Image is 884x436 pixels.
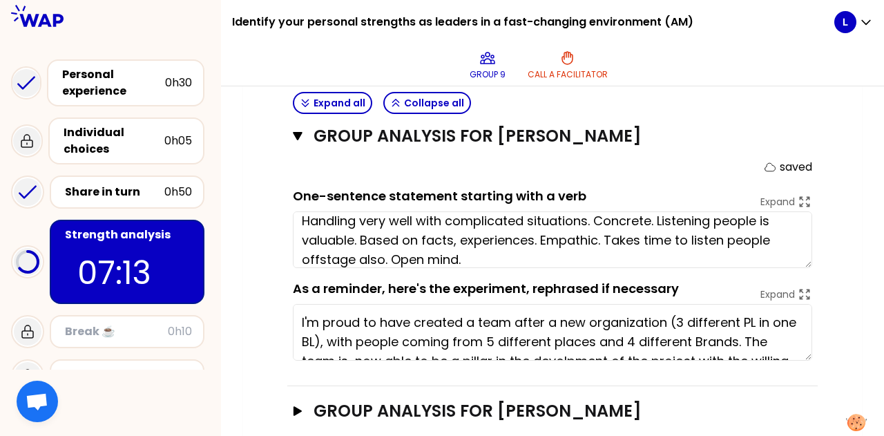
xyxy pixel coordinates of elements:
button: Group analysis for [PERSON_NAME] [293,400,812,422]
label: One-sentence statement starting with a verb [293,187,586,205]
div: Share in turn [65,184,164,200]
p: Call a facilitator [528,69,608,80]
div: Individual choices [64,124,164,158]
button: Group 9 [464,44,511,86]
label: As a reminder, here's the experiment, rephrased if necessary [293,280,679,297]
div: Objectives [65,368,165,384]
div: 0h50 [164,184,192,200]
button: L [834,11,873,33]
div: Break ☕️ [65,323,168,340]
p: L [843,15,848,29]
button: Expand all [293,92,372,114]
p: Expand [760,195,795,209]
div: 0h05 [164,133,192,149]
p: 07:13 [77,249,177,297]
p: Group 9 [470,69,506,80]
p: saved [780,159,812,176]
button: Call a facilitator [522,44,613,86]
div: Ouvrir le chat [17,381,58,422]
div: 0h10 [168,323,192,340]
h3: Group analysis for [PERSON_NAME] [314,400,766,422]
p: Expand [760,287,795,301]
textarea: I'm proud to have created a team after a new organization (3 different PL in one BL), with people... [293,304,812,361]
div: Strength analysis [65,227,192,243]
button: Group analysis for [PERSON_NAME] [293,125,812,147]
textarea: Handling very well with complicated situations. Concrete. Listening people is valuable. Based on ... [293,211,812,268]
h3: Group analysis for [PERSON_NAME] [314,125,765,147]
button: Collapse all [383,92,471,114]
div: 0h20 [165,368,192,384]
div: Personal experience [62,66,165,99]
div: 0h30 [165,75,192,91]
